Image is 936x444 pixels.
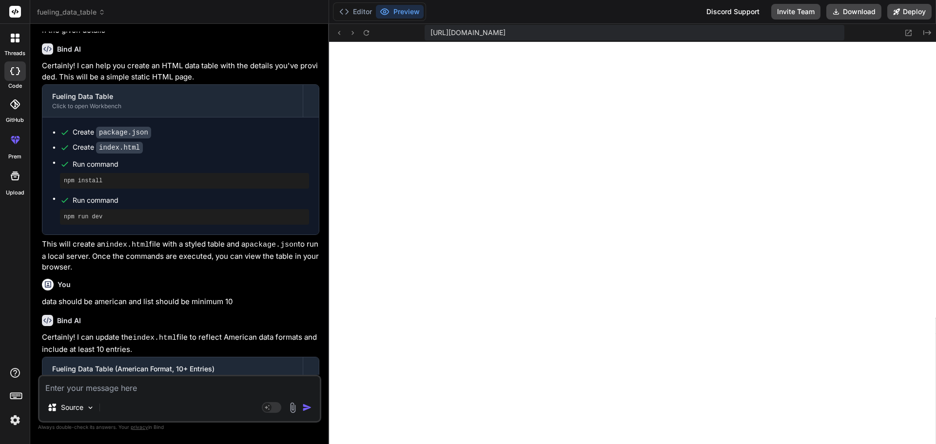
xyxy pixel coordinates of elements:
[329,42,936,444] iframe: Preview
[42,296,319,308] p: data should be american and list should be minimum 10
[57,44,81,54] h6: Bind AI
[6,189,24,197] label: Upload
[6,116,24,124] label: GitHub
[245,241,298,249] code: package.json
[86,404,95,412] img: Pick Models
[96,127,151,138] code: package.json
[8,82,22,90] label: code
[131,424,148,430] span: privacy
[52,364,293,374] div: Fueling Data Table (American Format, 10+ Entries)
[376,5,424,19] button: Preview
[58,280,71,290] h6: You
[4,49,25,58] label: threads
[61,403,83,412] p: Source
[52,92,293,101] div: Fueling Data Table
[430,28,506,38] span: [URL][DOMAIN_NAME]
[42,357,303,389] button: Fueling Data Table (American Format, 10+ Entries)Click to open Workbench
[37,7,105,17] span: fueling_data_table
[64,213,305,221] pre: npm run dev
[302,403,312,412] img: icon
[826,4,881,19] button: Download
[335,5,376,19] button: Editor
[42,60,319,82] p: Certainly! I can help you create an HTML data table with the details you've provided. This will b...
[771,4,820,19] button: Invite Team
[887,4,932,19] button: Deploy
[38,423,321,432] p: Always double-check its answers. Your in Bind
[7,412,23,428] img: settings
[42,332,319,355] p: Certainly! I can update the file to reflect American data formats and include at least 10 entries.
[73,127,151,137] div: Create
[73,159,309,169] span: Run command
[8,153,21,161] label: prem
[57,316,81,326] h6: Bind AI
[133,334,176,342] code: index.html
[701,4,765,19] div: Discord Support
[52,102,293,110] div: Click to open Workbench
[42,85,303,117] button: Fueling Data TableClick to open Workbench
[73,142,143,153] div: Create
[42,239,319,273] p: This will create an file with a styled table and a to run a local server. Once the commands are e...
[73,195,309,205] span: Run command
[287,402,298,413] img: attachment
[96,142,143,154] code: index.html
[105,241,149,249] code: index.html
[64,177,305,185] pre: npm install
